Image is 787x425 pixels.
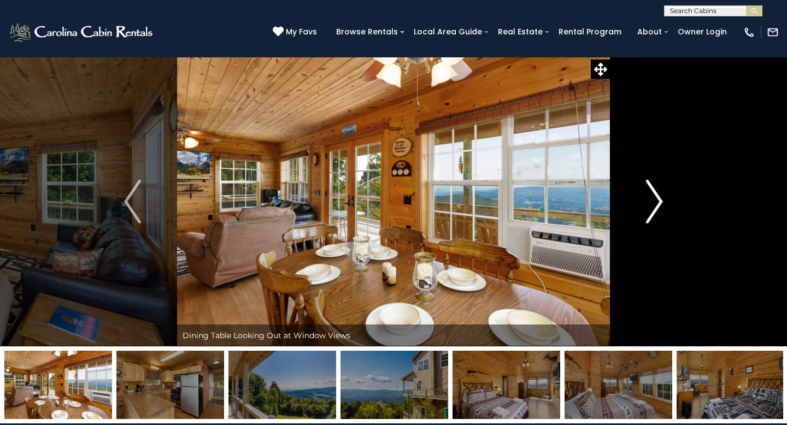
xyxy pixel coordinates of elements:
img: 163278052 [340,351,448,419]
a: About [632,23,667,40]
img: 163278040 [565,351,672,419]
img: White-1-2.png [8,21,156,43]
img: phone-regular-white.png [743,26,755,38]
a: Rental Program [553,23,627,40]
img: 163278037 [4,351,112,419]
button: Next [610,57,699,346]
div: Dining Table Looking Out at Window Views [177,324,610,346]
a: Local Area Guide [408,23,488,40]
button: Previous [88,57,177,346]
a: Owner Login [672,23,732,40]
img: 163278036 [228,351,336,419]
span: My Favs [286,26,317,38]
a: Browse Rentals [331,23,403,40]
img: arrow [646,180,662,223]
img: 163278039 [453,351,560,419]
a: Real Estate [492,23,548,40]
img: arrow [124,180,140,223]
img: 163278038 [116,351,224,419]
img: mail-regular-white.png [767,26,779,38]
a: My Favs [273,26,320,38]
img: 163278041 [677,351,784,419]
